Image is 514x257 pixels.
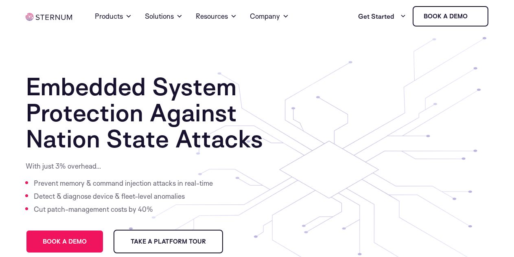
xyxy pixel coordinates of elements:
img: sternum iot [471,13,477,20]
a: Products [95,2,132,31]
li: Detect & diagnose device & fleet-level anomalies [34,190,215,203]
p: With just 3% overhead… [26,161,215,171]
h1: Embedded System Protection Against Nation State Attacks [26,73,265,152]
img: sternum iot [26,13,72,21]
span: Book a demo [43,239,87,244]
a: Company [250,2,289,31]
a: Resources [196,2,237,31]
span: Take a Platform Tour [131,239,206,244]
a: Take a Platform Tour [114,230,223,253]
a: Solutions [145,2,183,31]
li: Cut patch-management costs by 40% [34,203,215,216]
a: Get Started [358,8,406,24]
a: Book a demo [413,6,488,26]
li: Prevent memory & command injection attacks in real-time [34,177,215,190]
a: Book a demo [26,230,104,253]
